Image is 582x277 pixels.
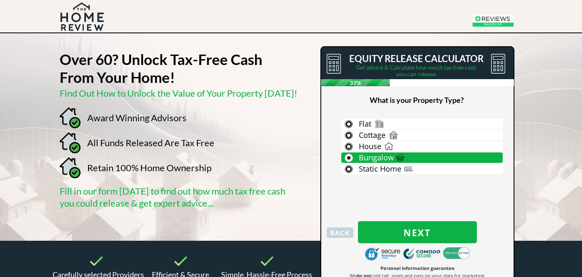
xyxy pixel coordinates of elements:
[358,227,477,238] span: Next
[60,185,285,209] span: Fill in our form [DATE] to find out how much tax free cash you could release & get expert advice...
[359,164,401,174] span: Static Home
[356,64,476,77] span: Get advice & Calculate how much tax free cash you can release
[321,79,390,86] span: 33%
[87,162,212,173] span: Retain 100% Home Ownership
[349,53,484,64] span: EQUITY RELEASE CALCULATOR
[358,221,477,243] button: Next
[359,152,394,162] span: Bungalow
[359,141,381,151] span: House
[370,95,464,105] span: What is your Property Type?
[380,265,455,271] span: Personal information guarantee
[60,87,297,99] span: Find Out How to Unlock the Value of Your Property [DATE]!
[60,50,262,86] strong: Over 60? Unlock Tax-Free Cash From Your Home!
[87,137,214,148] span: All Funds Released Are Tax Free
[327,227,353,238] button: BACK
[359,119,371,129] span: Flat
[359,130,385,140] span: Cottage
[87,112,186,123] span: Award Winning Advisors
[327,227,353,238] span: BACK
